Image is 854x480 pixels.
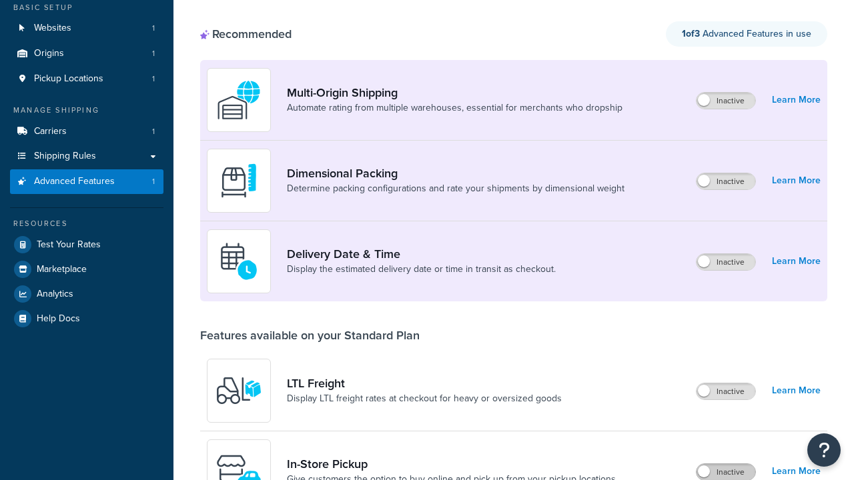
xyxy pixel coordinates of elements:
[10,233,163,257] a: Test Your Rates
[34,23,71,34] span: Websites
[682,27,811,41] span: Advanced Features in use
[216,157,262,204] img: DTVBYsAAAAAASUVORK5CYII=
[34,48,64,59] span: Origins
[697,254,755,270] label: Inactive
[10,2,163,13] div: Basic Setup
[216,238,262,285] img: gfkeb5ejjkALwAAAABJRU5ErkJggg==
[10,169,163,194] a: Advanced Features1
[772,252,821,271] a: Learn More
[10,105,163,116] div: Manage Shipping
[10,67,163,91] a: Pickup Locations1
[697,464,755,480] label: Inactive
[287,101,622,115] a: Automate rating from multiple warehouses, essential for merchants who dropship
[287,392,562,405] a: Display LTL freight rates at checkout for heavy or oversized goods
[287,263,556,276] a: Display the estimated delivery date or time in transit as checkout.
[772,91,821,109] a: Learn More
[807,433,841,467] button: Open Resource Center
[10,282,163,306] a: Analytics
[10,41,163,66] a: Origins1
[152,48,155,59] span: 1
[772,171,821,190] a: Learn More
[34,126,67,137] span: Carriers
[152,23,155,34] span: 1
[152,73,155,85] span: 1
[152,176,155,187] span: 1
[10,16,163,41] li: Websites
[697,93,755,109] label: Inactive
[34,176,115,187] span: Advanced Features
[10,169,163,194] li: Advanced Features
[682,27,700,41] strong: 1 of 3
[287,457,616,471] a: In-Store Pickup
[200,27,292,41] div: Recommended
[10,41,163,66] li: Origins
[697,173,755,189] label: Inactive
[152,126,155,137] span: 1
[287,166,624,181] a: Dimensional Packing
[37,313,80,325] span: Help Docs
[10,16,163,41] a: Websites1
[287,376,562,391] a: LTL Freight
[10,144,163,169] a: Shipping Rules
[697,383,755,399] label: Inactive
[10,257,163,281] a: Marketplace
[10,119,163,144] li: Carriers
[287,182,624,195] a: Determine packing configurations and rate your shipments by dimensional weight
[10,218,163,229] div: Resources
[216,367,262,414] img: y79ZsPf0fXUFUhFXDzUgf+ktZg5F2+ohG75+v3d2s1D9TjoU8PiyCIluIjV41seZevKCRuEjTPPOKHJsQcmKCXGdfprl3L4q7...
[10,67,163,91] li: Pickup Locations
[287,85,622,100] a: Multi-Origin Shipping
[37,264,87,275] span: Marketplace
[216,77,262,123] img: WatD5o0RtDAAAAAElFTkSuQmCC
[772,381,821,400] a: Learn More
[34,73,103,85] span: Pickup Locations
[287,247,556,261] a: Delivery Date & Time
[34,151,96,162] span: Shipping Rules
[200,328,420,343] div: Features available on your Standard Plan
[10,307,163,331] a: Help Docs
[37,239,101,251] span: Test Your Rates
[37,289,73,300] span: Analytics
[10,119,163,144] a: Carriers1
